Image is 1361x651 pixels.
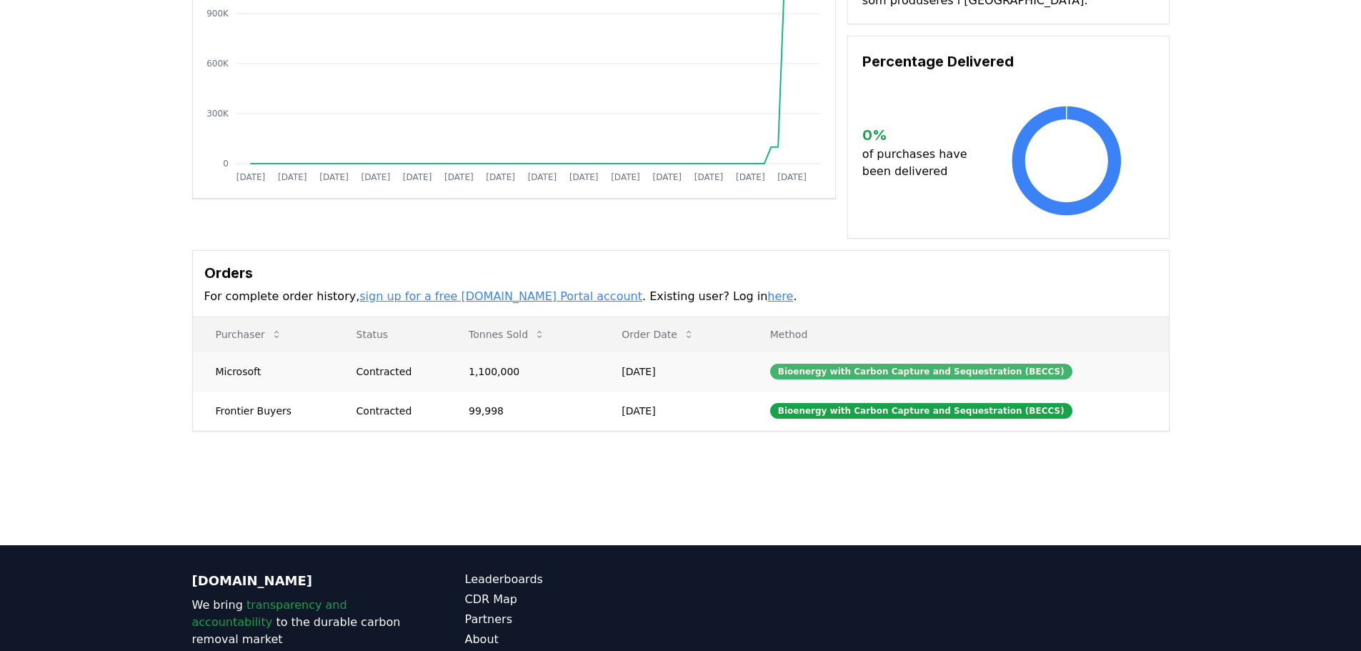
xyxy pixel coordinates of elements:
div: Bioenergy with Carbon Capture and Sequestration (BECCS) [770,364,1072,379]
a: here [767,289,793,303]
td: 1,100,000 [446,352,599,391]
p: We bring to the durable carbon removal market [192,597,408,648]
div: Bioenergy with Carbon Capture and Sequestration (BECCS) [770,403,1072,419]
a: sign up for a free [DOMAIN_NAME] Portal account [359,289,642,303]
tspan: [DATE] [236,172,265,182]
a: About [465,631,681,648]
p: [DOMAIN_NAME] [192,571,408,591]
tspan: 0 [223,159,229,169]
td: Microsoft [193,352,334,391]
tspan: [DATE] [402,172,432,182]
td: Frontier Buyers [193,391,334,430]
span: transparency and accountability [192,598,347,629]
tspan: [DATE] [486,172,515,182]
tspan: [DATE] [444,172,474,182]
h3: Orders [204,262,1157,284]
td: [DATE] [599,352,747,391]
p: of purchases have been delivered [862,146,979,180]
td: [DATE] [599,391,747,430]
p: Status [345,327,434,342]
tspan: [DATE] [652,172,682,182]
tspan: [DATE] [361,172,390,182]
tspan: [DATE] [319,172,349,182]
tspan: [DATE] [611,172,640,182]
div: Contracted [357,364,434,379]
div: Contracted [357,404,434,418]
tspan: [DATE] [694,172,723,182]
tspan: [DATE] [569,172,598,182]
tspan: 900K [206,9,229,19]
a: Leaderboards [465,571,681,588]
button: Tonnes Sold [457,320,557,349]
tspan: [DATE] [527,172,557,182]
a: CDR Map [465,591,681,608]
p: For complete order history, . Existing user? Log in . [204,288,1157,305]
tspan: 300K [206,109,229,119]
tspan: 600K [206,59,229,69]
button: Order Date [610,320,706,349]
h3: Percentage Delivered [862,51,1155,72]
tspan: [DATE] [277,172,306,182]
td: 99,998 [446,391,599,430]
tspan: [DATE] [736,172,765,182]
p: Method [759,327,1157,342]
tspan: [DATE] [777,172,807,182]
a: Partners [465,611,681,628]
button: Purchaser [204,320,294,349]
h3: 0 % [862,124,979,146]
